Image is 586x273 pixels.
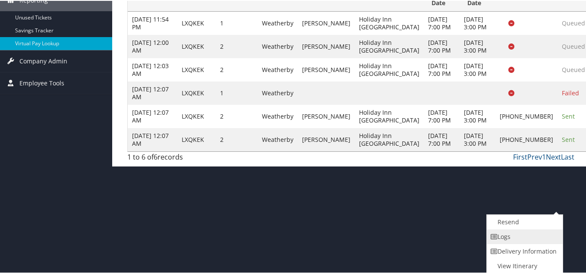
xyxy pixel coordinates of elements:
[562,88,579,96] span: Failed
[177,104,216,127] td: LXQKEK
[561,151,574,161] a: Last
[216,34,258,57] td: 2
[128,81,177,104] td: [DATE] 12:07 AM
[19,50,67,71] span: Company Admin
[154,151,158,161] span: 6
[460,127,495,151] td: [DATE] 3:00 PM
[128,34,177,57] td: [DATE] 12:00 AM
[460,57,495,81] td: [DATE] 3:00 PM
[460,34,495,57] td: [DATE] 3:00 PM
[216,11,258,34] td: 1
[216,81,258,104] td: 1
[487,243,561,258] a: Delivery Information
[258,104,298,127] td: Weatherby
[258,34,298,57] td: Weatherby
[216,57,258,81] td: 2
[177,34,216,57] td: LXQKEK
[424,11,460,34] td: [DATE] 7:00 PM
[177,11,216,34] td: LXQKEK
[258,127,298,151] td: Weatherby
[460,11,495,34] td: [DATE] 3:00 PM
[562,41,585,50] span: Queued
[128,57,177,81] td: [DATE] 12:03 AM
[562,65,585,73] span: Queued
[128,127,177,151] td: [DATE] 12:07 AM
[562,111,575,119] span: Sent
[424,34,460,57] td: [DATE] 7:00 PM
[424,127,460,151] td: [DATE] 7:00 PM
[542,151,546,161] a: 1
[495,104,558,127] td: [PHONE_NUMBER]
[355,127,424,151] td: Holiday Inn [GEOGRAPHIC_DATA]
[487,229,561,243] a: Logs
[487,214,561,229] a: Resend
[487,258,561,273] a: View Itinerary
[258,81,298,104] td: Weatherby
[355,104,424,127] td: Holiday Inn [GEOGRAPHIC_DATA]
[298,104,355,127] td: [PERSON_NAME]
[258,57,298,81] td: Weatherby
[128,104,177,127] td: [DATE] 12:07 AM
[562,135,575,143] span: Sent
[355,11,424,34] td: Holiday Inn [GEOGRAPHIC_DATA]
[460,104,495,127] td: [DATE] 3:00 PM
[216,104,258,127] td: 2
[546,151,561,161] a: Next
[177,57,216,81] td: LXQKEK
[177,127,216,151] td: LXQKEK
[127,151,230,166] div: 1 to 6 of records
[495,127,558,151] td: [PHONE_NUMBER]
[527,151,542,161] a: Prev
[298,11,355,34] td: [PERSON_NAME]
[177,81,216,104] td: LXQKEK
[19,72,64,93] span: Employee Tools
[513,151,527,161] a: First
[355,57,424,81] td: Holiday Inn [GEOGRAPHIC_DATA]
[298,127,355,151] td: [PERSON_NAME]
[128,11,177,34] td: [DATE] 11:54 PM
[298,57,355,81] td: [PERSON_NAME]
[258,11,298,34] td: Weatherby
[216,127,258,151] td: 2
[424,104,460,127] td: [DATE] 7:00 PM
[355,34,424,57] td: Holiday Inn [GEOGRAPHIC_DATA]
[562,18,585,26] span: Queued
[298,34,355,57] td: [PERSON_NAME]
[424,57,460,81] td: [DATE] 7:00 PM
